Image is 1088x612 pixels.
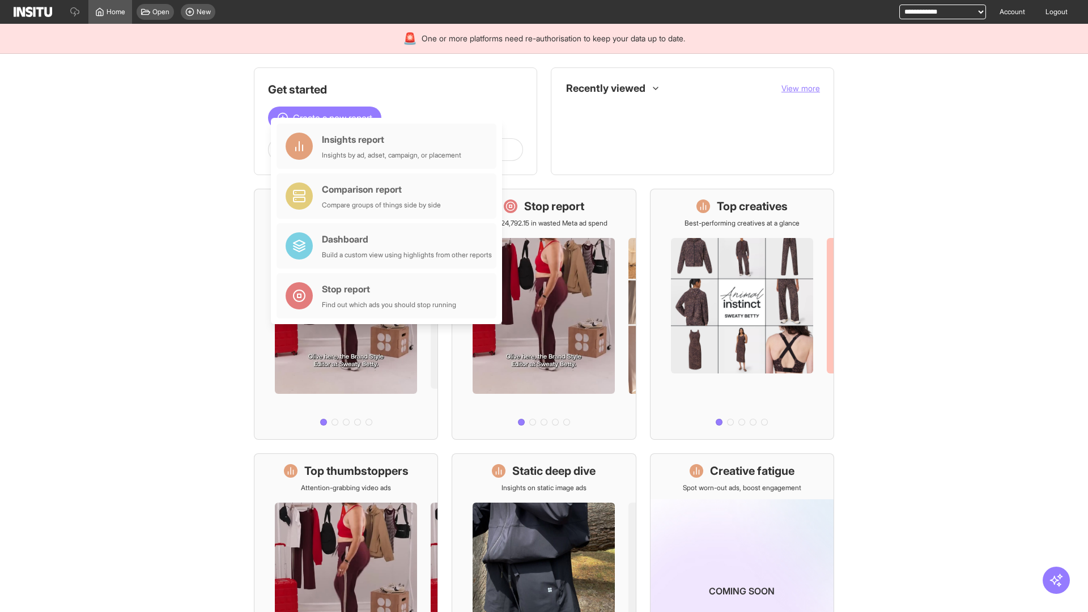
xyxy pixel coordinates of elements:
[650,189,834,440] a: Top creativesBest-performing creatives at a glance
[685,219,800,228] p: Best-performing creatives at a glance
[781,83,820,93] span: View more
[14,7,52,17] img: Logo
[322,182,441,196] div: Comparison report
[197,7,211,16] span: New
[524,198,584,214] h1: Stop report
[322,151,461,160] div: Insights by ad, adset, campaign, or placement
[322,201,441,210] div: Compare groups of things side by side
[254,189,438,440] a: What's live nowSee all active ads instantly
[781,83,820,94] button: View more
[501,483,586,492] p: Insights on static image ads
[512,463,596,479] h1: Static deep dive
[717,198,788,214] h1: Top creatives
[322,133,461,146] div: Insights report
[304,463,409,479] h1: Top thumbstoppers
[403,31,417,46] div: 🚨
[107,7,125,16] span: Home
[268,107,381,129] button: Create a new report
[322,250,492,260] div: Build a custom view using highlights from other reports
[322,232,492,246] div: Dashboard
[481,219,607,228] p: Save £24,792.15 in wasted Meta ad spend
[422,33,685,44] span: One or more platforms need re-authorisation to keep your data up to date.
[293,111,372,125] span: Create a new report
[268,82,523,97] h1: Get started
[452,189,636,440] a: Stop reportSave £24,792.15 in wasted Meta ad spend
[301,483,391,492] p: Attention-grabbing video ads
[152,7,169,16] span: Open
[322,300,456,309] div: Find out which ads you should stop running
[322,282,456,296] div: Stop report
